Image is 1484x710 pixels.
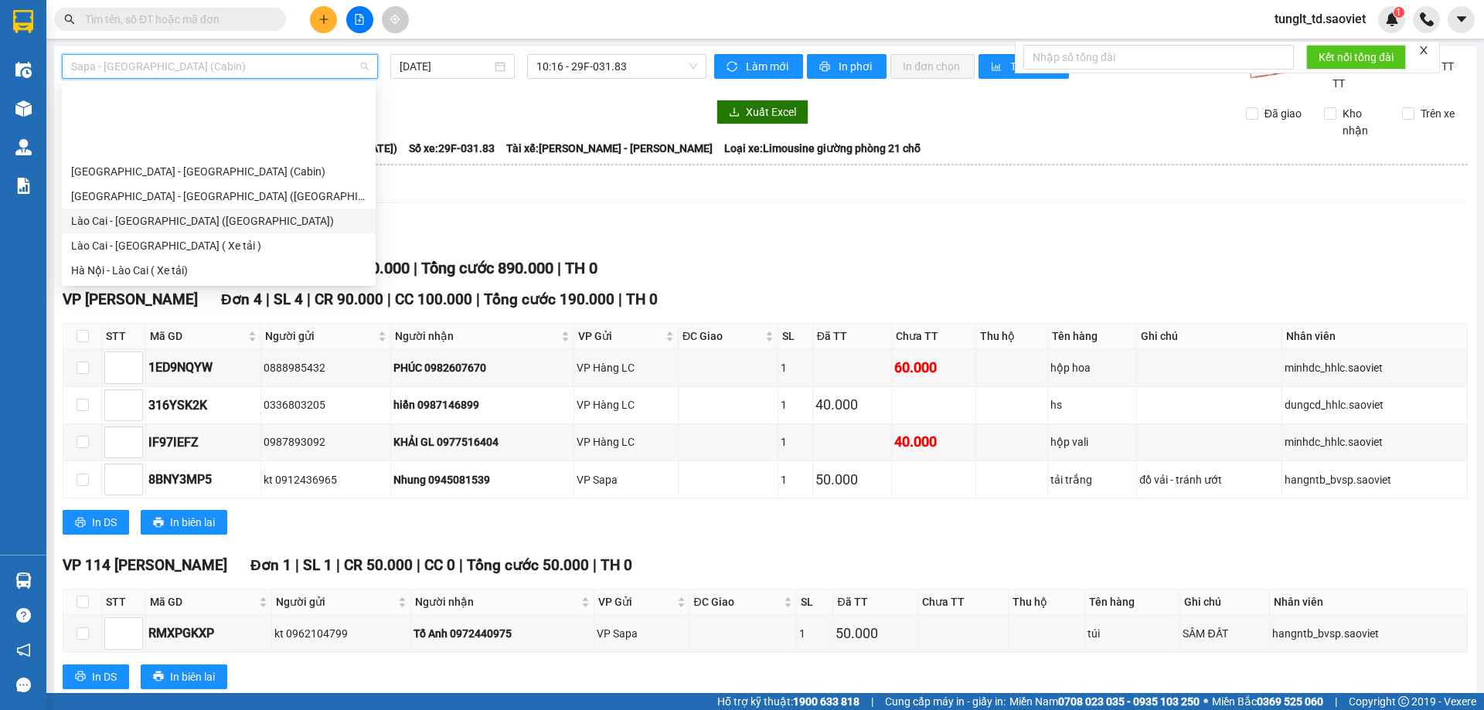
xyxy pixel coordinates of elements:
div: Lào Cai - Hà Nội (Giường) [62,209,376,233]
td: VP Hàng LC [574,349,679,386]
div: 1 [781,433,810,450]
td: 1ED9NQYW [146,349,261,386]
div: Nhung 0945081539 [393,471,570,488]
th: Tên hàng [1048,324,1138,349]
div: hs [1050,396,1135,413]
span: VP Gửi [578,328,662,345]
span: CR 90.000 [315,290,383,308]
div: 1ED9NQYW [148,358,258,377]
button: printerIn phơi [807,54,887,79]
div: 1 [799,625,831,642]
span: Người nhận [395,328,557,345]
button: In đơn chọn [890,54,975,79]
th: STT [102,324,146,349]
div: 1 [781,471,810,488]
span: In DS [92,668,117,685]
button: aim [382,6,409,33]
span: printer [819,61,832,73]
th: SL [797,589,834,615]
span: Người gửi [276,593,395,610]
img: icon-new-feature [1385,12,1399,26]
strong: 0708 023 035 - 0935 103 250 [1058,695,1200,708]
div: 50.000 [836,623,915,644]
strong: 0369 525 060 [1257,695,1323,708]
td: RMXPGKXP [146,615,272,652]
button: printerIn DS [63,664,129,689]
span: Tổng cước 190.000 [484,290,614,308]
th: Nhân viên [1270,589,1468,615]
div: Hà Nội - Lào Cai ( Xe tải) [62,258,376,283]
span: | [266,290,270,308]
td: VP Hàng LC [574,387,679,424]
div: hiển 0987146899 [393,396,570,413]
td: IF97IEFZ [146,424,261,461]
th: Đã TT [833,589,918,615]
div: 0888985432 [264,359,389,376]
td: 8BNY3MP5 [146,461,261,498]
div: Tố Anh 0972440975 [414,625,591,642]
span: download [729,107,740,119]
div: 8BNY3MP5 [148,470,258,489]
span: Đơn 1 [250,556,291,574]
span: CC 0 [424,556,455,574]
button: printerIn biên lai [141,510,227,535]
div: Lào Cai - [GEOGRAPHIC_DATA] ( Xe tải ) [71,237,366,254]
td: 316YSK2K [146,387,261,424]
div: 40.000 [815,394,889,416]
button: Kết nối tổng đài [1306,45,1406,70]
span: question-circle [16,608,31,623]
div: [GEOGRAPHIC_DATA] - [GEOGRAPHIC_DATA] (Cabin) [71,163,366,180]
div: túi [1087,625,1178,642]
div: hộp hoa [1050,359,1135,376]
span: | [387,290,391,308]
div: Lào Cai - Hà Nội ( Xe tải ) [62,233,376,258]
span: | [871,693,873,710]
th: Thu hộ [1009,589,1085,615]
span: Miền Bắc [1212,693,1323,710]
td: VP Hàng LC [574,424,679,461]
span: tunglt_td.saoviet [1262,9,1378,29]
div: RMXPGKXP [148,623,269,643]
img: solution-icon [15,178,32,194]
div: 0987893092 [264,433,389,450]
span: | [476,290,480,308]
span: Kho nhận [1336,105,1390,139]
span: TH 0 [565,259,597,277]
span: notification [16,643,31,657]
img: logo-vxr [13,10,33,33]
sup: 1 [1394,7,1404,18]
div: minhdc_hhlc.saoviet [1285,433,1465,450]
button: file-add [346,6,373,33]
span: close [1418,45,1429,56]
span: | [557,259,561,277]
strong: 1900 633 818 [793,695,859,708]
span: search [64,14,75,25]
div: Hà Nội - Lào Cai ( Xe tải) [71,262,366,279]
button: caret-down [1448,6,1475,33]
div: 1 [781,396,810,413]
span: CC 100.000 [395,290,472,308]
span: Hỗ trợ kỹ thuật: [717,693,859,710]
span: printer [153,517,164,529]
span: CR 50.000 [344,556,413,574]
span: VP 114 [PERSON_NAME] [63,556,227,574]
th: SL [778,324,813,349]
span: | [295,556,299,574]
span: ĐC Giao [694,593,781,610]
span: sync [727,61,740,73]
th: Đã TT [813,324,892,349]
div: dungcd_hhlc.saoviet [1285,396,1465,413]
button: downloadXuất Excel [716,100,808,124]
div: Hà Nội - Lào Cai (Giường) [62,184,376,209]
button: printerIn DS [63,510,129,535]
span: 1 [1396,7,1401,18]
span: Người gửi [265,328,376,345]
span: Xuất Excel [746,104,796,121]
img: warehouse-icon [15,139,32,155]
button: plus [310,6,337,33]
span: Mã GD [150,328,245,345]
span: Cung cấp máy in - giấy in: [885,693,1006,710]
div: 316YSK2K [148,396,258,415]
span: Tổng cước 890.000 [421,259,553,277]
div: PHÚC 0982607670 [393,359,570,376]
